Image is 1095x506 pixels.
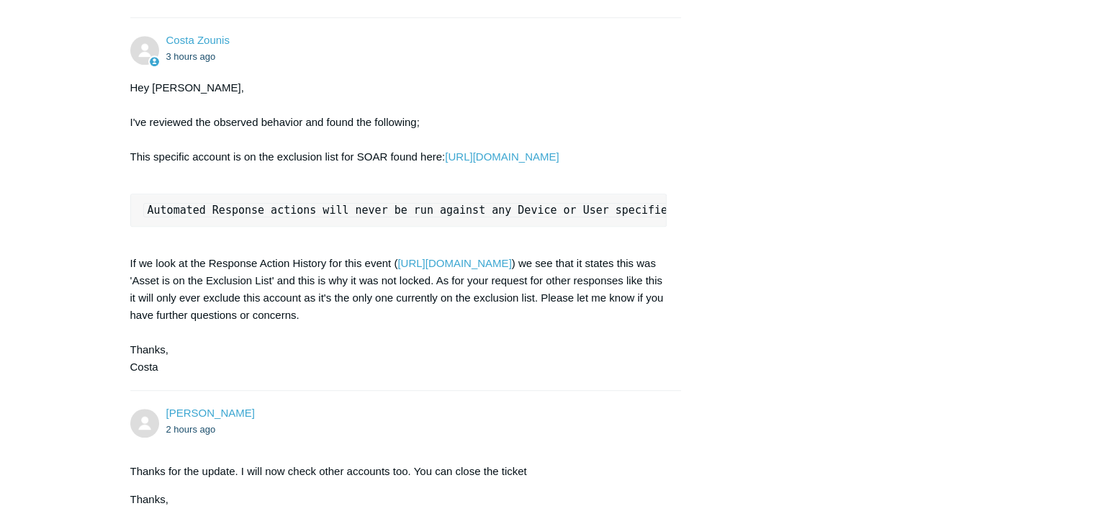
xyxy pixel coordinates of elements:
p: Thanks for the update. I will now check other accounts too. You can close the ticket [130,463,667,480]
div: Hey [PERSON_NAME], I've reviewed the observed behavior and found the following; This specific acc... [130,79,667,376]
span: Ashish Patil [166,407,255,419]
a: Costa Zounis [166,34,230,46]
a: [URL][DOMAIN_NAME] [445,150,559,163]
a: [PERSON_NAME] [166,407,255,419]
a: [URL][DOMAIN_NAME] [397,257,511,269]
time: 09/19/2025, 11:30 [166,51,216,62]
time: 09/19/2025, 12:31 [166,424,216,435]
